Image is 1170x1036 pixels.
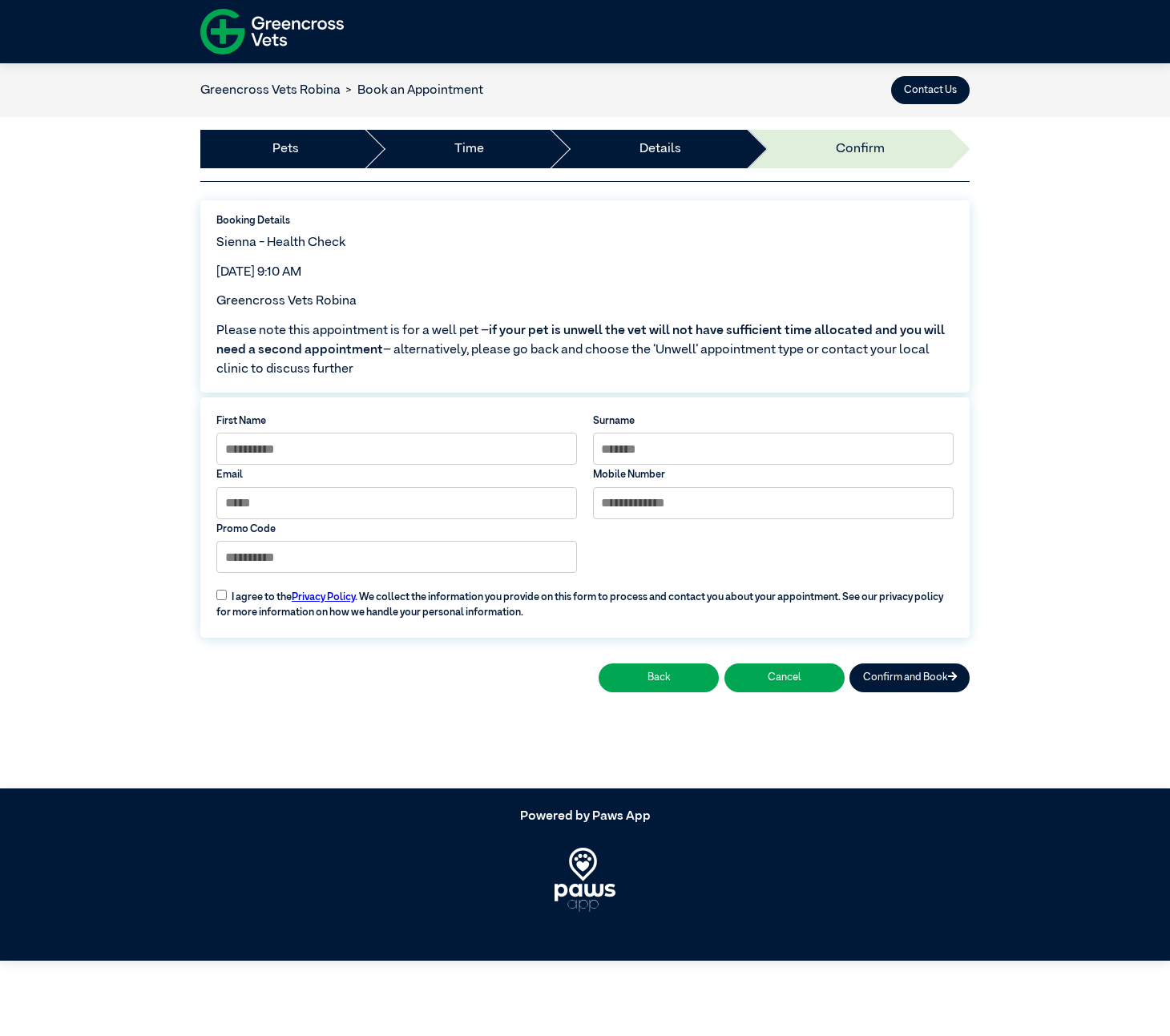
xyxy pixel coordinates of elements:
label: Mobile Number [593,467,954,482]
a: Details [639,139,681,159]
input: I agree to thePrivacy Policy. We collect the information you provide on this form to process and ... [216,590,227,600]
button: Contact Us [891,76,970,104]
label: Email [216,467,577,482]
label: Promo Code [216,522,577,537]
h5: Powered by Paws App [200,809,970,824]
span: [DATE] 9:10 AM [216,266,301,279]
button: Back [599,663,719,691]
span: Greencross Vets Robina [216,295,357,308]
li: Book an Appointment [341,81,483,100]
label: Booking Details [216,213,954,228]
a: Privacy Policy [292,592,355,603]
img: f-logo [200,4,344,59]
button: Cancel [724,663,845,691]
label: Surname [593,413,954,429]
span: if your pet is unwell the vet will not have sufficient time allocated and you will need a second ... [216,325,945,357]
a: Greencross Vets Robina [200,84,341,97]
img: PawsApp [555,848,616,912]
button: Confirm and Book [849,663,970,691]
a: Time [454,139,484,159]
label: First Name [216,413,577,429]
span: Sienna - Health Check [216,236,345,249]
nav: breadcrumb [200,81,483,100]
label: I agree to the . We collect the information you provide on this form to process and contact you a... [208,579,961,620]
span: Please note this appointment is for a well pet – – alternatively, please go back and choose the ‘... [216,321,954,379]
a: Pets [272,139,299,159]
